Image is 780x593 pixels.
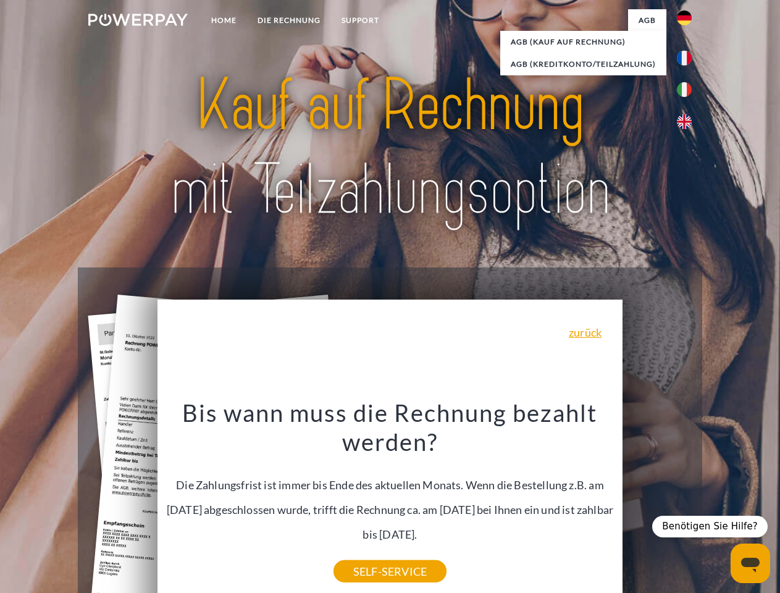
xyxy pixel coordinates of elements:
[677,11,692,25] img: de
[118,59,662,237] img: title-powerpay_de.svg
[500,31,666,53] a: AGB (Kauf auf Rechnung)
[569,327,602,338] a: zurück
[731,544,770,583] iframe: Schaltfläche zum Öffnen des Messaging-Fensters; Konversation läuft
[165,398,616,457] h3: Bis wann muss die Rechnung bezahlt werden?
[652,516,768,537] div: Benötigen Sie Hilfe?
[247,9,331,32] a: DIE RECHNUNG
[677,51,692,65] img: fr
[333,560,447,582] a: SELF-SERVICE
[88,14,188,26] img: logo-powerpay-white.svg
[500,53,666,75] a: AGB (Kreditkonto/Teilzahlung)
[201,9,247,32] a: Home
[677,82,692,97] img: it
[628,9,666,32] a: agb
[331,9,390,32] a: SUPPORT
[677,114,692,129] img: en
[165,398,616,571] div: Die Zahlungsfrist ist immer bis Ende des aktuellen Monats. Wenn die Bestellung z.B. am [DATE] abg...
